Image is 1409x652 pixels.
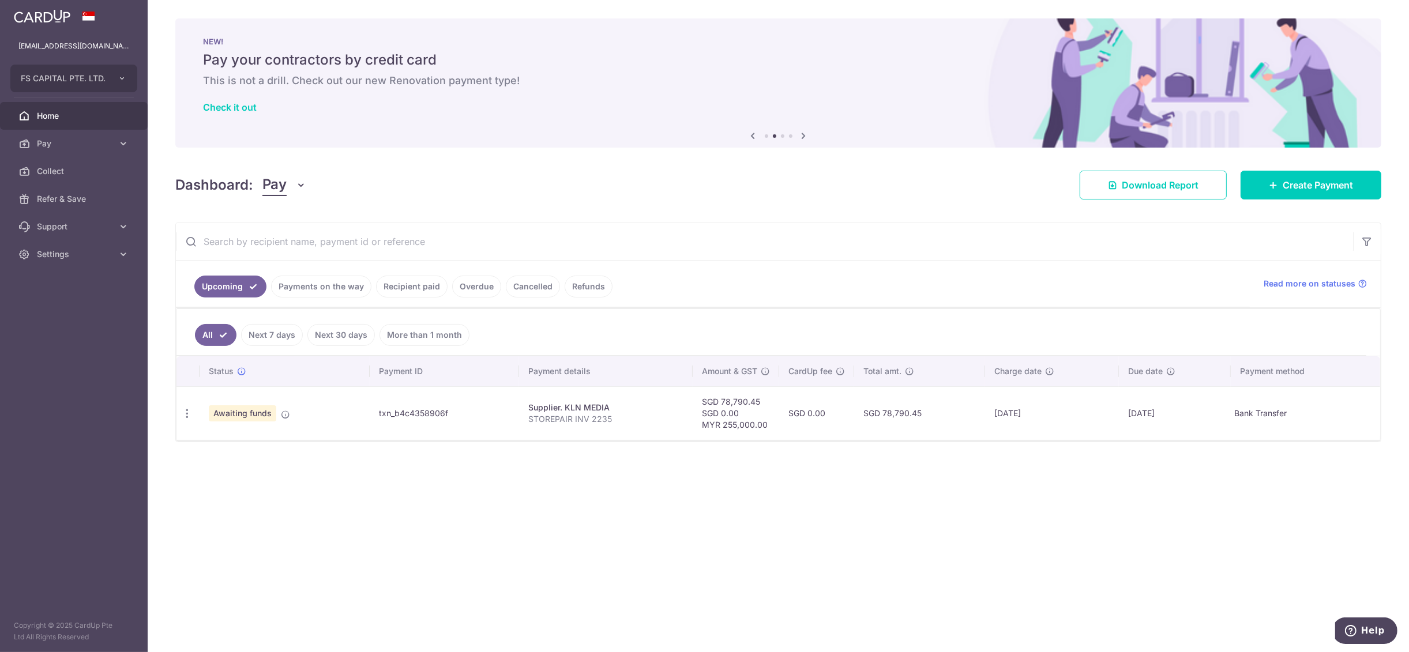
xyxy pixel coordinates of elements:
span: Create Payment [1283,178,1353,192]
td: SGD 0.00 [779,386,854,440]
a: Overdue [452,276,501,297]
p: STOREPAIR INV 2235 [528,413,684,425]
span: Total amt. [863,365,901,377]
a: Next 7 days [241,324,303,346]
td: txn_b4c4358906f [370,386,519,440]
span: translation missing: en.dashboard.dashboard_payments_table.bank_transfer [1234,409,1287,419]
span: Refer & Save [37,193,113,205]
span: CardUp fee [788,365,832,377]
a: Refunds [565,276,613,297]
td: SGD 78,790.45 SGD 0.00 MYR 255,000.00 [693,386,779,440]
h5: Pay your contractors by credit card [203,51,1354,69]
span: Collect [37,165,113,177]
span: FS CAPITAL PTE. LTD. [21,73,106,84]
span: Status [209,365,234,377]
button: Pay [262,174,307,196]
span: Amount & GST [702,365,757,377]
span: Pay [37,138,113,149]
td: [DATE] [985,386,1119,440]
span: Due date [1128,365,1163,377]
td: SGD 78,790.45 [854,386,985,440]
a: Next 30 days [307,324,375,346]
span: Read more on statuses [1264,278,1355,289]
span: Awaiting funds [209,405,276,421]
a: Read more on statuses [1264,278,1367,289]
img: Renovation banner [175,18,1381,148]
a: Payments on the way [271,276,371,297]
th: Payment ID [370,356,519,386]
th: Payment method [1231,356,1380,386]
a: More than 1 month [380,324,469,346]
td: [DATE] [1119,386,1231,440]
a: Check it out [203,101,257,113]
span: Download Report [1122,178,1198,192]
iframe: Opens a widget where you can find more information [1335,617,1397,646]
a: Create Payment [1241,171,1381,199]
a: Download Report [1080,171,1227,199]
p: [EMAIL_ADDRESS][DOMAIN_NAME] [18,40,129,52]
span: Settings [37,248,113,260]
a: All [195,324,236,346]
span: Pay [262,174,287,196]
input: Search by recipient name, payment id or reference [176,223,1353,260]
span: Charge date [994,365,1042,377]
a: Cancelled [506,276,560,297]
th: Payment details [519,356,693,386]
a: Recipient paid [376,276,448,297]
p: NEW! [203,37,1354,46]
img: CardUp [14,9,70,23]
a: Upcoming [194,276,266,297]
span: Home [37,110,113,122]
span: Support [37,221,113,232]
h4: Dashboard: [175,175,253,195]
h6: This is not a drill. Check out our new Renovation payment type! [203,74,1354,88]
div: Supplier. KLN MEDIA [528,402,684,413]
button: FS CAPITAL PTE. LTD. [10,65,137,92]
